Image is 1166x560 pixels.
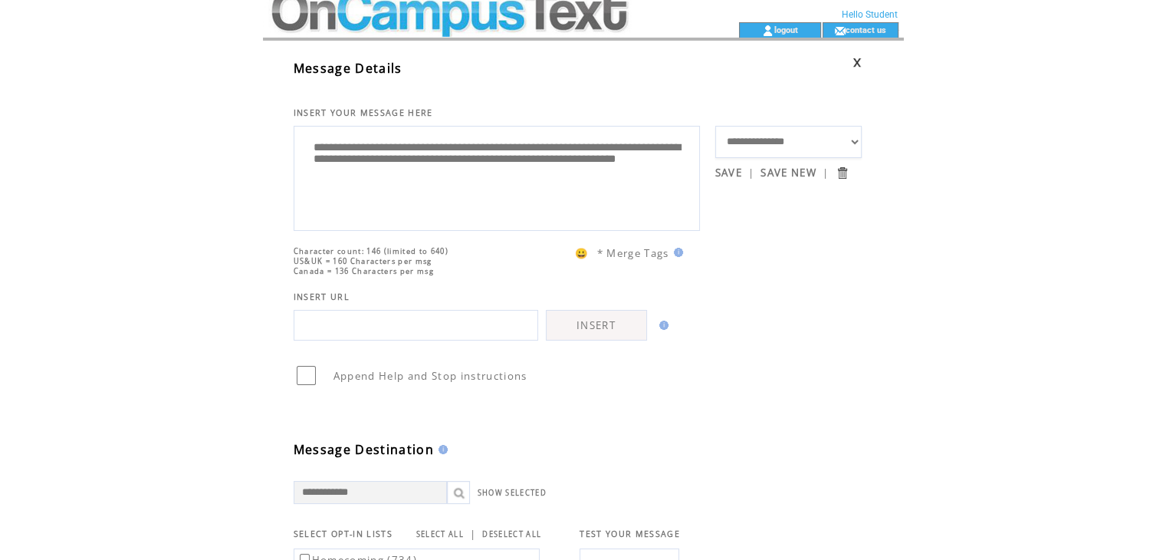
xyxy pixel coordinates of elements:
a: SELECT ALL [416,529,464,539]
span: SELECT OPT-IN LISTS [294,529,392,539]
span: | [470,527,476,541]
span: 😀 [575,246,589,260]
img: help.gif [434,445,448,454]
span: | [823,166,829,180]
span: Hello Student [842,9,898,20]
a: DESELECT ALL [482,529,541,539]
input: Submit [835,166,849,180]
a: SAVE [715,166,742,180]
span: Message Destination [294,441,434,458]
span: Character count: 146 (limited to 640) [294,246,448,256]
a: logout [774,25,797,35]
a: INSERT [546,310,647,341]
span: | [748,166,754,180]
span: * Merge Tags [597,246,669,260]
span: US&UK = 160 Characters per msg [294,256,432,266]
span: Append Help and Stop instructions [333,369,527,383]
img: account_icon.gif [762,25,774,37]
span: Message Details [294,60,402,77]
span: Canada = 136 Characters per msg [294,266,434,276]
img: contact_us_icon.gif [834,25,846,37]
span: TEST YOUR MESSAGE [580,529,680,539]
a: SAVE NEW [760,166,816,180]
img: help.gif [669,248,683,257]
span: INSERT YOUR MESSAGE HERE [294,107,433,118]
span: INSERT URL [294,292,350,302]
a: contact us [846,25,886,35]
a: SHOW SELECTED [478,488,547,498]
img: help.gif [655,321,668,330]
